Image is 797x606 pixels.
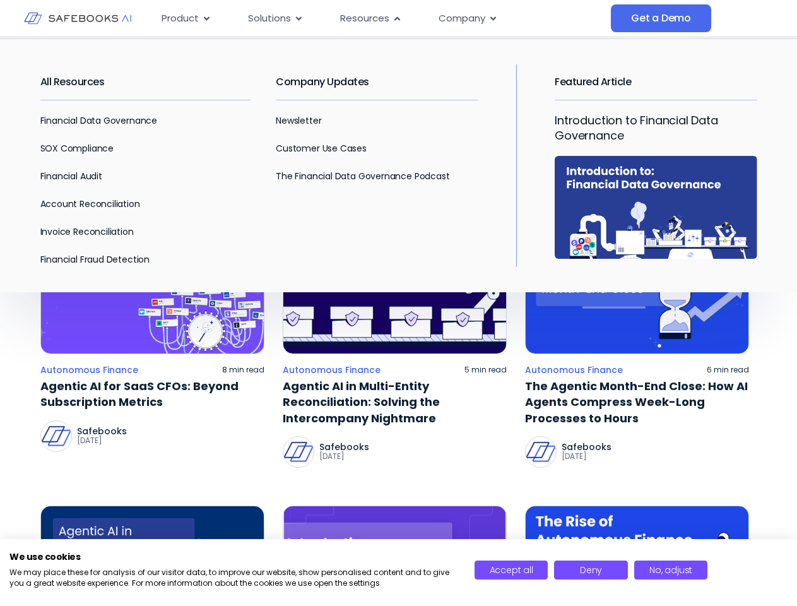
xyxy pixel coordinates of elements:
a: Autonomous Finance [525,364,623,376]
span: Resources [340,11,389,26]
a: Newsletter [276,114,321,127]
span: Solutions [248,11,291,26]
button: Accept all cookies [475,561,548,579]
a: Introduction to Financial Data Governance [555,112,718,143]
a: Financial Fraud Detection [40,253,150,266]
p: 5 min read [464,365,507,375]
a: Agentic AI in Multi-Entity Reconciliation: Solving the Intercompany Nightmare [283,378,507,426]
img: a purple background with a clock surrounded by lots of tags [40,240,264,354]
button: Deny all cookies [554,561,628,579]
p: We may place these for analysis of our visitor data, to improve our website, show personalised co... [9,567,456,589]
a: All Resources [40,74,105,89]
p: 8 min read [222,365,264,375]
img: an hourglass with an arrow pointing to the right [525,240,749,354]
a: Agentic AI for SaaS CFOs: Beyond Subscription Metrics [40,378,264,410]
img: a purple background with a line of boxes and a robot [283,240,507,354]
p: [DATE] [562,451,611,461]
a: Autonomous Finance [283,364,381,376]
img: Safebooks [283,437,314,467]
p: [DATE] [319,451,369,461]
p: Safebooks [77,427,127,436]
p: [DATE] [77,436,127,446]
h2: We use cookies [9,551,456,562]
img: Safebooks [41,421,71,451]
h2: Featured Article [555,64,757,100]
h2: Company Updates [276,64,478,100]
a: Invoice Reconciliation [40,225,134,238]
p: Safebooks [319,443,369,451]
a: Customer Use Cases [276,142,367,155]
a: Account Reconciliation [40,198,140,210]
a: Get a Demo [611,4,711,32]
a: SOX Compliance [40,142,114,155]
img: Safebooks [526,437,556,467]
a: Financial Data Governance [40,114,158,127]
span: Company [439,11,485,26]
span: Product [162,11,199,26]
p: 6 min read [707,365,749,375]
p: Safebooks [562,443,611,451]
span: Get a Demo [631,12,691,25]
span: Deny [580,564,602,576]
nav: Menu [151,6,611,31]
a: The Financial Data Governance Podcast [276,170,449,182]
div: Menu Toggle [151,6,611,31]
a: Autonomous Finance [40,364,138,376]
a: The Agentic Month-End Close: How AI Agents Compress Week-Long Processes to Hours [525,378,749,426]
a: Financial Audit [40,170,102,182]
span: Accept all [490,564,533,576]
span: No, adjust [649,564,692,576]
button: Adjust cookie preferences [634,561,708,579]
